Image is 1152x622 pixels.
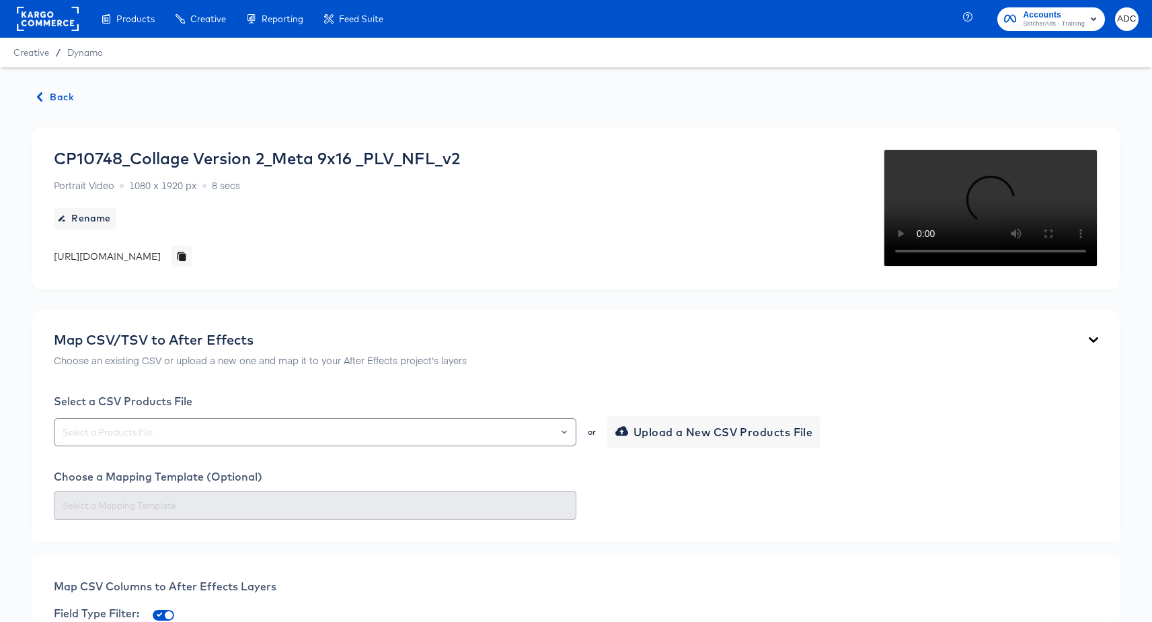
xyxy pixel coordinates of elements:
[60,425,570,440] input: Select a Products File
[129,178,197,192] span: 1080 x 1920 px
[262,13,303,24] span: Reporting
[54,470,1098,483] div: Choose a Mapping Template (Optional)
[1115,7,1139,31] button: ADC
[54,178,114,192] span: Portrait Video
[13,47,49,58] span: Creative
[49,47,67,58] span: /
[54,580,276,593] span: Map CSV Columns to After Effects Layers
[562,423,567,442] button: Open
[54,607,139,620] span: Field Type Filter:
[586,428,597,436] div: or
[212,178,240,192] span: 8 secs
[1023,19,1085,30] span: StitcherAds - Training
[54,332,467,348] div: Map CSV/TSV to After Effects
[116,13,155,24] span: Products
[54,208,116,230] button: Rename
[67,47,103,58] a: Dynamo
[339,13,383,24] span: Feed Suite
[54,353,467,367] p: Choose an existing CSV or upload a new one and map it to your After Effects project's layers
[997,7,1105,31] button: AccountsStitcherAds - Training
[618,423,813,442] span: Upload a New CSV Products File
[1023,8,1085,22] span: Accounts
[38,89,74,106] span: Back
[54,250,161,263] div: [URL][DOMAIN_NAME]
[54,394,1098,408] div: Select a CSV Products File
[54,149,460,168] div: CP10748_Collage Version 2_Meta 9x16 _PLV_NFL_v2
[190,13,226,24] span: Creative
[1120,11,1133,27] span: ADC
[59,210,111,227] span: Rename
[607,416,821,448] button: Upload a New CSV Products File
[883,149,1098,267] video: Your browser does not support the video tag.
[32,89,79,106] button: Back
[60,498,570,514] input: Select a Mapping Template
